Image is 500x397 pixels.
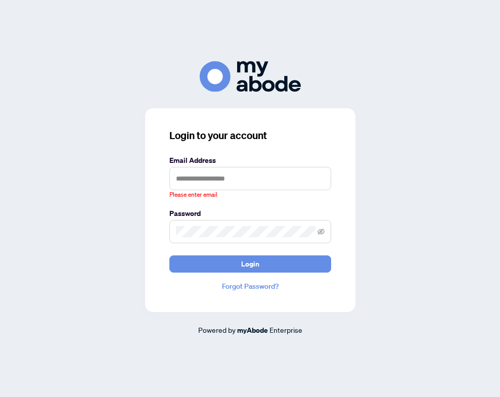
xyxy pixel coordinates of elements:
[241,256,259,272] span: Login
[237,325,268,336] a: myAbode
[169,155,331,166] label: Email Address
[269,325,302,334] span: Enterprise
[200,61,301,92] img: ma-logo
[169,208,331,219] label: Password
[169,190,217,200] span: Please enter email
[317,228,325,235] span: eye-invisible
[169,255,331,273] button: Login
[169,128,331,143] h3: Login to your account
[169,281,331,292] a: Forgot Password?
[198,325,236,334] span: Powered by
